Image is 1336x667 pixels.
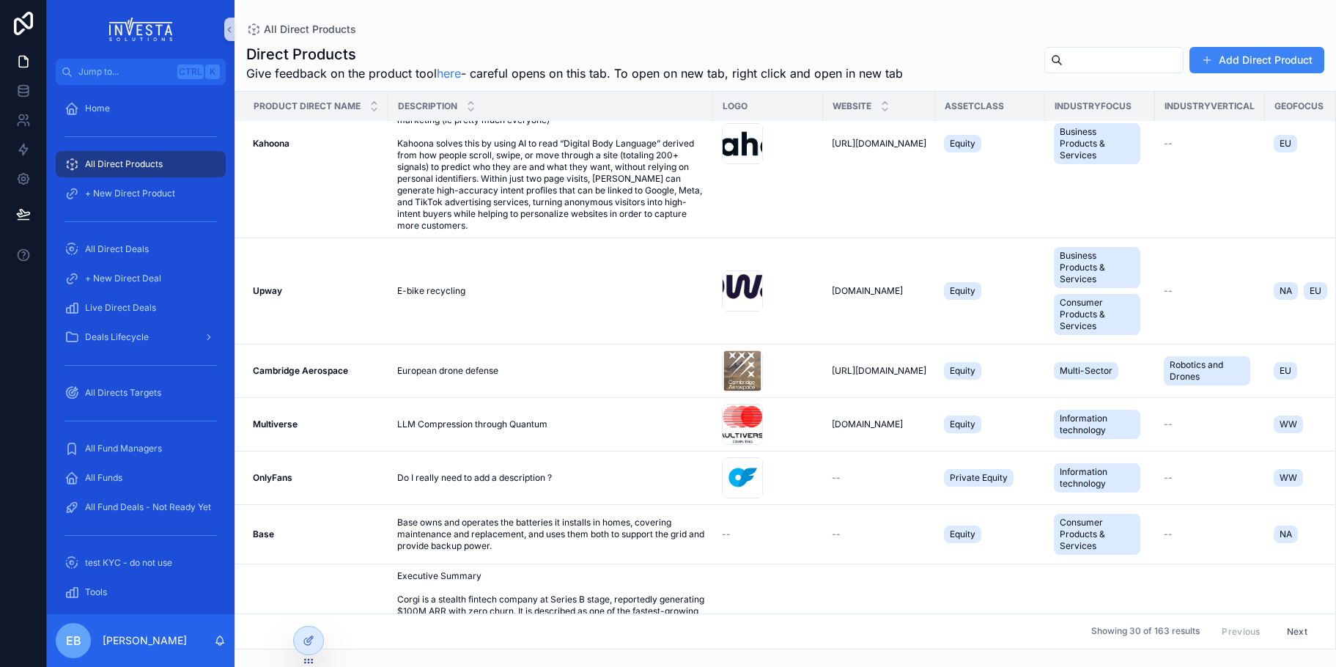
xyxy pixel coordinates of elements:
[56,380,226,406] a: All Directs Targets
[85,443,162,454] span: All Fund Managers
[1060,413,1134,436] span: Information technology
[253,419,380,430] a: Multiverse
[950,285,975,297] span: Equity
[398,100,457,112] span: Description
[944,523,1036,546] a: Equity
[177,65,204,79] span: Ctrl
[253,528,380,540] a: Base
[1310,285,1321,297] span: EU
[832,528,841,540] span: --
[1054,460,1146,495] a: Information technology
[85,103,110,114] span: Home
[253,285,380,297] a: Upway
[85,501,211,513] span: All Fund Deals - Not Ready Yet
[85,273,161,284] span: + New Direct Deal
[944,132,1036,155] a: Equity
[56,435,226,462] a: All Fund Managers
[253,138,380,150] a: Kahoona
[1280,419,1297,430] span: WW
[85,188,175,199] span: + New Direct Product
[397,472,552,484] span: Do I really need to add a description ?
[56,295,226,321] a: Live Direct Deals
[1054,511,1146,558] a: Consumer Products & Services
[437,66,461,81] a: here
[832,365,926,377] a: [URL][DOMAIN_NAME]
[1280,138,1291,150] span: EU
[832,419,926,430] a: [DOMAIN_NAME]
[103,633,187,648] p: [PERSON_NAME]
[56,494,226,520] a: All Fund Deals - Not Ready Yet
[246,44,903,65] h1: Direct Products
[253,138,289,149] strong: Kahoona
[397,365,498,377] span: European drone defense
[1164,138,1256,150] a: --
[56,95,226,122] a: Home
[56,550,226,576] a: test KYC - do not use
[1189,47,1324,73] button: Add Direct Product
[253,365,348,376] strong: Cambridge Aerospace
[832,285,926,297] a: [DOMAIN_NAME]
[1091,626,1200,638] span: Showing 30 of 163 results
[85,331,149,343] span: Deals Lifecycle
[56,465,226,491] a: All Funds
[1164,285,1173,297] span: --
[397,285,704,297] a: E-bike recycling
[832,472,926,484] a: --
[1164,528,1256,540] a: --
[254,100,361,112] span: Product Direct Name
[47,85,235,614] div: scrollable content
[56,324,226,350] a: Deals Lifecycle
[950,419,975,430] span: Equity
[1060,297,1134,332] span: Consumer Products & Services
[1164,285,1256,297] a: --
[56,180,226,207] a: + New Direct Product
[85,302,156,314] span: Live Direct Deals
[56,151,226,177] a: All Direct Products
[85,472,122,484] span: All Funds
[1164,472,1256,484] a: --
[1164,353,1256,388] a: Robotics and Drones
[397,517,704,552] span: Base owns and operates the batteries it installs in homes, covering maintenance and replacement, ...
[1280,472,1297,484] span: WW
[253,528,274,539] strong: Base
[56,265,226,292] a: + New Direct Deal
[397,285,465,297] span: E-bike recycling
[85,387,161,399] span: All Directs Targets
[1164,419,1173,430] span: --
[1060,466,1134,490] span: Information technology
[1164,528,1173,540] span: --
[945,100,1004,112] span: AssetClass
[1054,244,1146,338] a: Business Products & ServicesConsumer Products & Services
[1164,138,1173,150] span: --
[56,59,226,85] button: Jump to...CtrlK
[832,138,926,150] a: [URL][DOMAIN_NAME]
[1280,285,1292,297] span: NA
[1280,528,1292,540] span: NA
[109,18,173,41] img: App logo
[1054,359,1146,383] a: Multi-Sector
[85,243,149,255] span: All Direct Deals
[397,56,704,232] a: Privacy regulation (GDPR, CCPA) and the phase-out of third-party cookies by Apple and Google have...
[253,472,292,483] strong: OnlyFans
[944,466,1036,490] a: Private Equity
[207,66,218,78] span: K
[78,66,171,78] span: Jump to...
[1277,620,1318,643] button: Next
[253,365,380,377] a: Cambridge Aerospace
[944,359,1036,383] a: Equity
[950,528,975,540] span: Equity
[1054,407,1146,442] a: Information technology
[397,365,704,377] a: European drone defense
[833,100,871,112] span: Website
[1060,517,1134,552] span: Consumer Products & Services
[944,279,1036,303] a: Equity
[85,586,107,598] span: Tools
[832,472,841,484] span: --
[723,100,748,112] span: Logo
[1274,100,1324,112] span: GeoFocus
[1060,365,1112,377] span: Multi-Sector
